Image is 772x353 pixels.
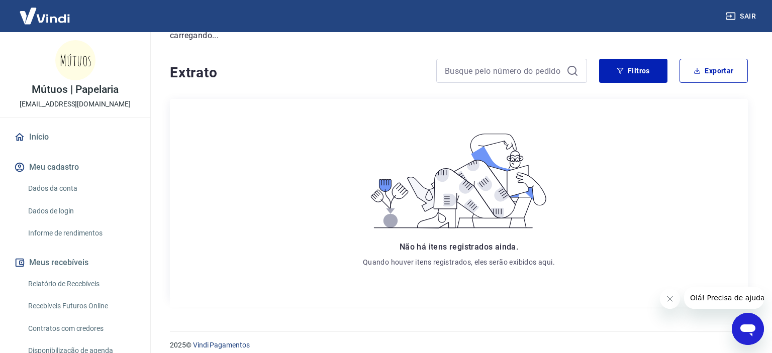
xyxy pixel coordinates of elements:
button: Sair [724,7,760,26]
img: b33db230-41d3-433d-830c-0857f13de1c4.jpeg [55,40,95,80]
span: Olá! Precisa de ajuda? [6,7,84,15]
button: Meus recebíveis [12,252,138,274]
p: 2025 © [170,340,748,350]
iframe: Botão para abrir a janela de mensagens [732,313,764,345]
p: carregando... [170,30,748,42]
p: Mútuos | Papelaria [32,84,118,95]
a: Dados de login [24,201,138,221]
iframe: Mensagem da empresa [684,287,764,309]
h4: Extrato [170,63,424,83]
a: Contratos com credores [24,318,138,339]
a: Início [12,126,138,148]
iframe: Fechar mensagem [660,289,680,309]
a: Informe de rendimentos [24,223,138,244]
p: [EMAIL_ADDRESS][DOMAIN_NAME] [20,99,131,109]
a: Dados da conta [24,178,138,199]
button: Filtros [599,59,667,83]
p: Quando houver itens registrados, eles serão exibidos aqui. [363,257,555,267]
img: Vindi [12,1,77,31]
a: Vindi Pagamentos [193,341,250,349]
a: Recebíveis Futuros Online [24,296,138,316]
input: Busque pelo número do pedido [445,63,562,78]
a: Relatório de Recebíveis [24,274,138,294]
button: Meu cadastro [12,156,138,178]
span: Não há itens registrados ainda. [400,242,518,252]
button: Exportar [680,59,748,83]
